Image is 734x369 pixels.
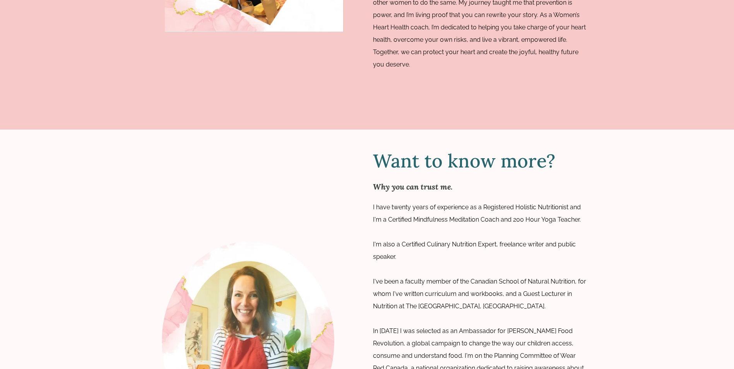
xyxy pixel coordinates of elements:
span: Want to know more? [373,149,555,173]
span: I have twenty years of experience as a Registered Holistic Nutritionist and I'm a Certified Mindf... [373,203,581,223]
span: I'm also a Certified Culinary Nutrition Expert, freelance writer and public speaker. [373,241,576,260]
span: I've been a faculty member of the Canadian School of Natural Nutrition, for whom I've written cur... [373,278,586,310]
span: Why you can trust me. [373,182,453,191]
